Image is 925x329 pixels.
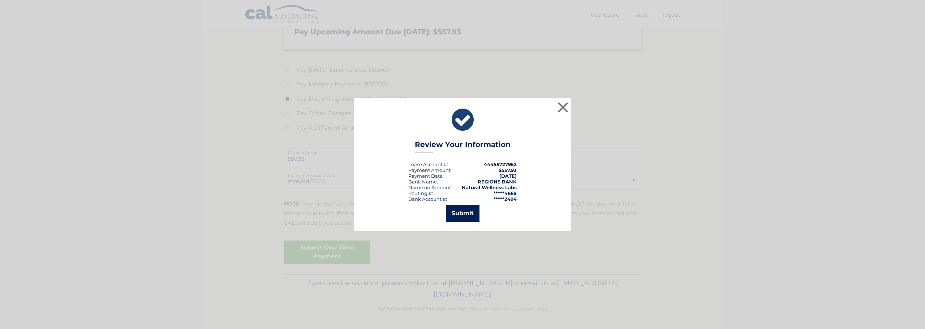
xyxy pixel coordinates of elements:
[408,179,438,185] div: Bank Name:
[408,167,452,173] div: Payment Amount:
[408,161,448,167] div: Lease Account #:
[408,173,444,179] div: :
[484,161,517,167] strong: 44455727952
[446,205,479,222] button: Submit
[499,173,517,179] span: [DATE]
[499,167,517,173] span: $557.93
[408,196,447,202] div: Bank Account #:
[408,185,452,190] div: Name on Account:
[408,173,443,179] span: Payment Date
[408,190,433,196] div: Routing #:
[415,140,511,153] h3: Review Your Information
[556,100,570,114] button: ×
[478,179,517,185] strong: REGIONS BANK
[462,185,517,190] strong: Natural Wellness Labs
